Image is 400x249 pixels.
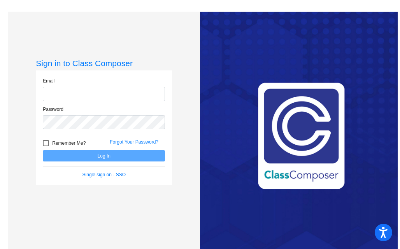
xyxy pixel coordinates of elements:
a: Forgot Your Password? [110,139,158,145]
a: Single sign on - SSO [82,172,126,177]
button: Log In [43,150,165,161]
label: Email [43,77,54,84]
label: Password [43,106,63,113]
span: Remember Me? [52,139,86,148]
h3: Sign in to Class Composer [36,58,172,68]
